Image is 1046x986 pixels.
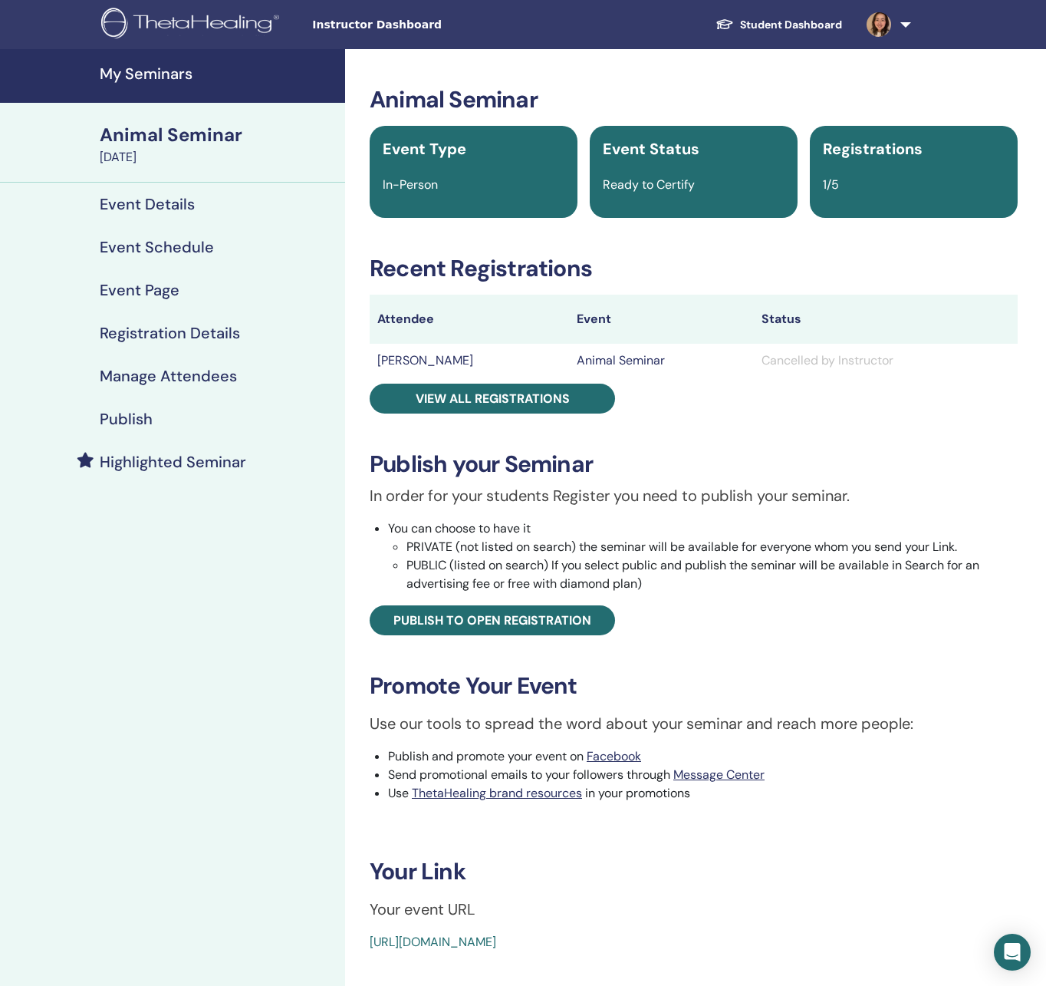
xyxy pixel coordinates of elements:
h4: Event Details [100,195,195,213]
h4: Event Schedule [100,238,214,256]
h4: Registration Details [100,324,240,342]
a: Message Center [673,767,765,783]
a: Facebook [587,748,641,764]
a: View all registrations [370,384,615,414]
span: View all registrations [416,391,570,407]
a: Student Dashboard [703,11,854,39]
h4: My Seminars [100,64,336,83]
li: You can choose to have it [388,519,1018,593]
h4: Event Page [100,281,179,299]
h4: Publish [100,410,153,428]
img: logo.png [101,8,285,42]
img: default.jpg [867,12,891,37]
h3: Publish your Seminar [370,450,1018,478]
th: Event [569,295,755,344]
span: Publish to open registration [393,612,591,628]
a: [URL][DOMAIN_NAME] [370,934,496,950]
p: Your event URL [370,898,1018,921]
th: Attendee [370,295,569,344]
span: In-Person [383,176,438,193]
li: Send promotional emails to your followers through [388,766,1018,784]
div: [DATE] [100,148,336,167]
h3: Animal Seminar [370,86,1018,114]
a: ThetaHealing brand resources [412,785,582,801]
span: Event Status [603,139,699,159]
div: Animal Seminar [100,122,336,148]
div: Cancelled by Instructor [761,351,1010,370]
a: Animal Seminar[DATE] [90,122,345,167]
td: [PERSON_NAME] [370,344,569,378]
div: Open Intercom Messenger [994,934,1031,971]
h4: Manage Attendees [100,367,237,385]
span: Ready to Certify [603,176,695,193]
li: PUBLIC (listed on search) If you select public and publish the seminar will be available in Searc... [406,556,1018,593]
span: Registrations [823,139,923,159]
li: PRIVATE (not listed on search) the seminar will be available for everyone whom you send your Link. [406,538,1018,556]
h3: Your Link [370,858,1018,885]
h4: Highlighted Seminar [100,453,246,471]
th: Status [754,295,1018,344]
h3: Recent Registrations [370,255,1018,282]
li: Use in your promotions [388,784,1018,803]
img: graduation-cap-white.svg [715,18,734,31]
span: Event Type [383,139,466,159]
h3: Promote Your Event [370,672,1018,700]
p: Use our tools to spread the word about your seminar and reach more people: [370,712,1018,735]
p: In order for your students Register you need to publish your seminar. [370,484,1018,507]
li: Publish and promote your event on [388,747,1018,766]
span: Instructor Dashboard [312,17,542,33]
a: Publish to open registration [370,605,615,635]
td: Animal Seminar [569,344,755,378]
span: 1/5 [823,176,839,193]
